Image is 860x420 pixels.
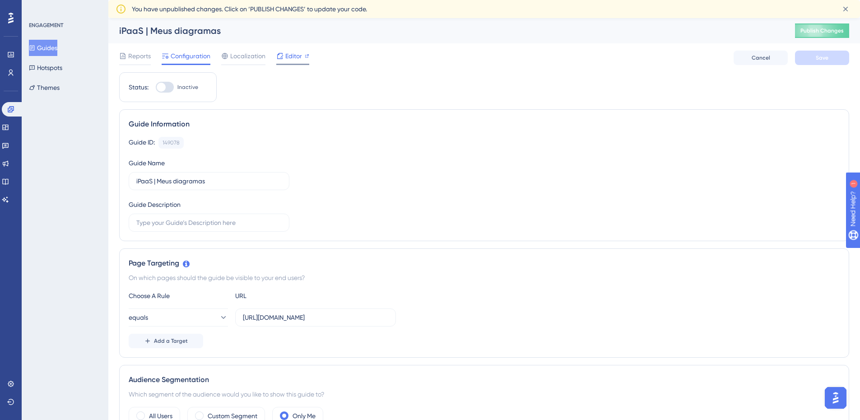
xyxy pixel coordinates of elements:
[129,137,155,149] div: Guide ID:
[129,290,228,301] div: Choose A Rule
[129,389,840,400] div: Which segment of the audience would you like to show this guide to?
[163,139,180,146] div: 149078
[136,218,282,228] input: Type your Guide’s Description here
[129,82,149,93] div: Status:
[795,51,849,65] button: Save
[129,199,181,210] div: Guide Description
[795,23,849,38] button: Publish Changes
[129,312,148,323] span: equals
[230,51,265,61] span: Localization
[29,79,60,96] button: Themes
[119,24,772,37] div: iPaaS | Meus diagramas
[136,176,282,186] input: Type your Guide’s Name here
[29,22,63,29] div: ENGAGEMENT
[21,2,56,13] span: Need Help?
[752,54,770,61] span: Cancel
[800,27,844,34] span: Publish Changes
[285,51,302,61] span: Editor
[129,374,840,385] div: Audience Segmentation
[154,337,188,345] span: Add a Target
[235,290,335,301] div: URL
[243,313,388,322] input: yourwebsite.com/path
[129,272,840,283] div: On which pages should the guide be visible to your end users?
[132,4,367,14] span: You have unpublished changes. Click on ‘PUBLISH CHANGES’ to update your code.
[171,51,210,61] span: Configuration
[129,334,203,348] button: Add a Target
[822,384,849,411] iframe: UserGuiding AI Assistant Launcher
[816,54,828,61] span: Save
[129,158,165,168] div: Guide Name
[129,258,840,269] div: Page Targeting
[29,60,62,76] button: Hotspots
[129,308,228,327] button: equals
[734,51,788,65] button: Cancel
[63,5,65,12] div: 1
[29,40,57,56] button: Guides
[128,51,151,61] span: Reports
[129,119,840,130] div: Guide Information
[177,84,198,91] span: Inactive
